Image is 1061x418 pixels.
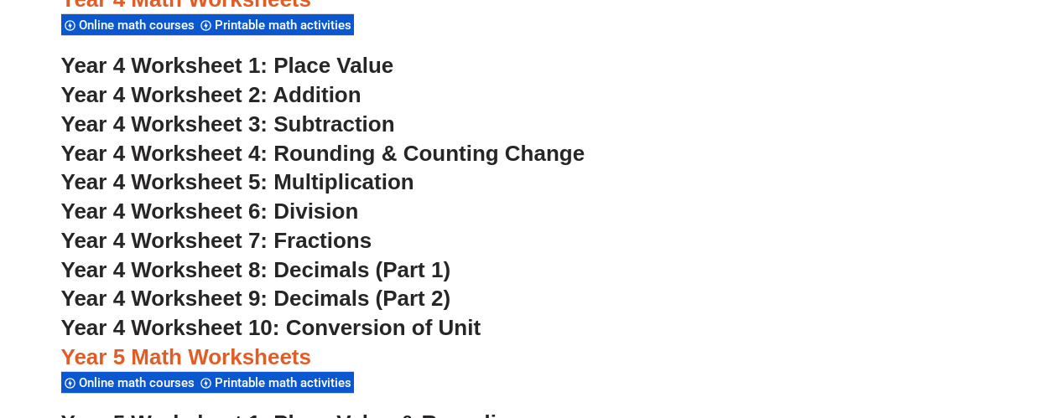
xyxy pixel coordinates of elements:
[61,286,451,311] a: Year 4 Worksheet 9: Decimals (Part 2)
[215,18,356,33] span: Printable math activities
[61,371,197,394] div: Online math courses
[197,13,354,36] div: Printable math activities
[61,53,394,78] a: Year 4 Worksheet 1: Place Value
[61,257,451,282] a: Year 4 Worksheet 8: Decimals (Part 1)
[782,229,1061,418] iframe: Chat Widget
[61,111,395,137] a: Year 4 Worksheet 3: Subtraction
[61,228,372,253] a: Year 4 Worksheet 7: Fractions
[79,375,200,390] span: Online math courses
[197,371,354,394] div: Printable math activities
[215,375,356,390] span: Printable math activities
[61,82,361,107] a: Year 4 Worksheet 2: Addition
[61,343,1001,372] h3: Year 5 Math Worksheets
[61,315,481,340] a: Year 4 Worksheet 10: Conversion of Unit
[61,169,414,194] a: Year 4 Worksheet 5: Multiplication
[61,13,197,36] div: Online math courses
[79,18,200,33] span: Online math courses
[61,199,359,224] a: Year 4 Worksheet 6: Division
[61,141,585,166] a: Year 4 Worksheet 4: Rounding & Counting Change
